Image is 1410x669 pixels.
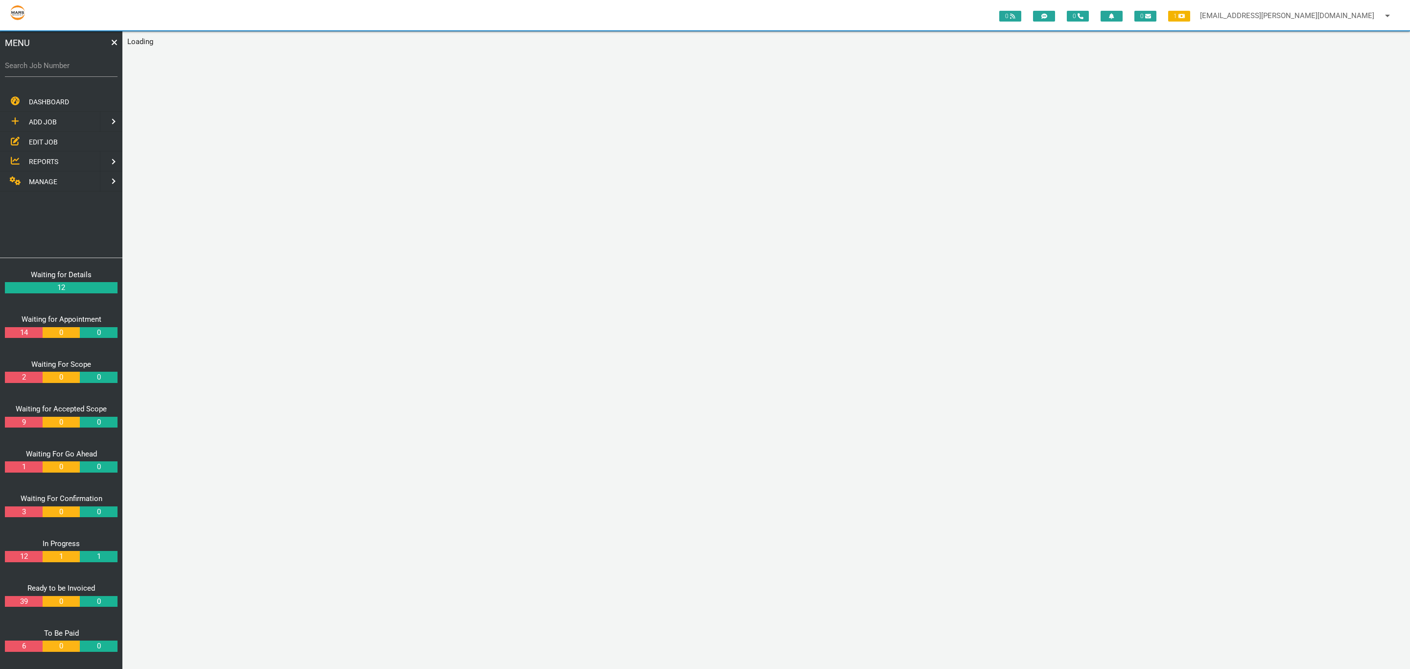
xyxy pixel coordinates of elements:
span: 0 [999,11,1021,22]
span: 0 [1134,11,1156,22]
main: Loading [122,31,1410,52]
a: Waiting For Go Ahead [26,450,97,458]
a: 12 [5,282,117,293]
a: 14 [5,327,42,338]
a: 0 [43,372,80,383]
a: 12 [5,551,42,562]
a: Waiting For Scope [31,360,91,369]
a: 2 [5,372,42,383]
a: 39 [5,596,42,607]
span: 0 [1067,11,1089,22]
a: 0 [80,327,117,338]
a: 6 [5,641,42,652]
a: 0 [80,596,117,607]
span: MANAGE [29,178,57,186]
span: REPORTS [29,158,58,166]
span: DASHBOARD [29,98,69,106]
span: EDIT JOB [29,138,58,145]
a: Waiting for Accepted Scope [16,405,107,413]
a: 3 [5,506,42,518]
a: 0 [43,327,80,338]
a: 0 [80,417,117,428]
span: 1 [1168,11,1190,22]
a: 9 [5,417,42,428]
a: 0 [80,461,117,473]
span: ADD JOB [29,118,57,126]
a: Ready to be Invoiced [27,584,95,593]
a: In Progress [43,539,80,548]
span: MENU [5,36,30,49]
a: 0 [80,372,117,383]
a: 0 [80,506,117,518]
a: 0 [43,417,80,428]
a: Waiting for Details [31,270,92,279]
a: 0 [43,596,80,607]
a: Waiting for Appointment [22,315,101,324]
a: 1 [5,461,42,473]
img: s3file [10,5,25,21]
a: 0 [80,641,117,652]
a: 0 [43,641,80,652]
a: 1 [43,551,80,562]
a: 0 [43,506,80,518]
label: Search Job Number [5,60,117,72]
a: To Be Paid [44,629,79,638]
a: 0 [43,461,80,473]
a: Waiting For Confirmation [21,494,102,503]
a: 1 [80,551,117,562]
